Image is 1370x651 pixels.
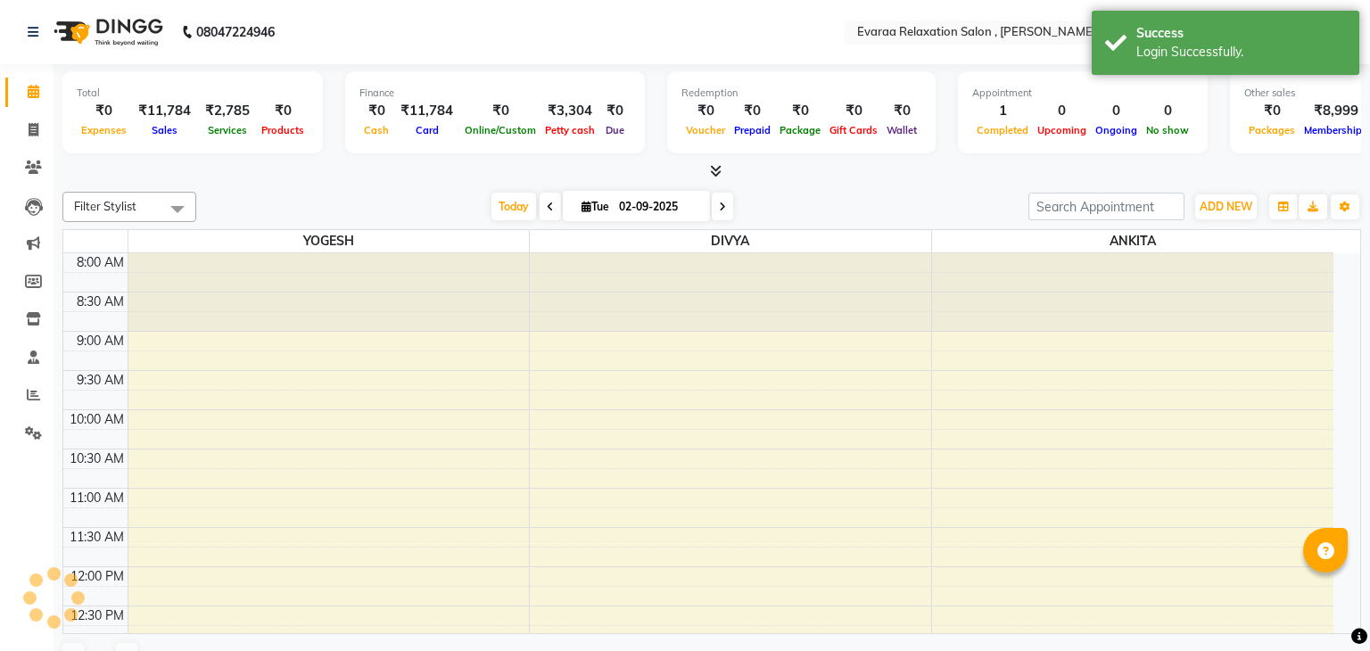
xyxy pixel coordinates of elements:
div: ₹11,784 [393,101,460,121]
input: 2025-09-02 [614,194,703,220]
span: Packages [1244,124,1300,136]
span: Products [257,124,309,136]
div: 8:30 AM [73,293,128,311]
div: 1 [972,101,1033,121]
span: Upcoming [1033,124,1091,136]
span: Completed [972,124,1033,136]
span: ADD NEW [1200,200,1252,213]
span: No show [1142,124,1193,136]
div: 0 [1142,101,1193,121]
span: Services [203,124,252,136]
div: ₹11,784 [131,101,198,121]
div: 9:30 AM [73,371,128,390]
span: ANKITA [932,230,1333,252]
span: Voucher [681,124,730,136]
div: ₹3,304 [541,101,599,121]
span: Card [411,124,443,136]
span: Today [491,193,536,220]
div: ₹0 [460,101,541,121]
div: ₹0 [730,101,775,121]
span: Prepaid [730,124,775,136]
div: 9:00 AM [73,332,128,350]
div: ₹0 [825,101,882,121]
div: 12:00 PM [67,567,128,586]
div: ₹0 [681,101,730,121]
input: Search Appointment [1028,193,1184,220]
div: ₹0 [775,101,825,121]
div: 0 [1091,101,1142,121]
div: 8:00 AM [73,253,128,272]
img: logo [45,7,168,57]
div: 0 [1033,101,1091,121]
span: Expenses [77,124,131,136]
span: Ongoing [1091,124,1142,136]
span: Sales [147,124,182,136]
div: Login Successfully. [1136,43,1346,62]
span: Package [775,124,825,136]
div: 11:30 AM [66,528,128,547]
div: 12:30 PM [67,606,128,625]
div: ₹2,785 [198,101,257,121]
span: Gift Cards [825,124,882,136]
span: Cash [359,124,393,136]
div: 11:00 AM [66,489,128,507]
div: Finance [359,86,631,101]
div: 10:00 AM [66,410,128,429]
div: Success [1136,24,1346,43]
b: 08047224946 [196,7,275,57]
span: Tue [577,200,614,213]
span: Filter Stylist [74,199,136,213]
span: YOGESH [128,230,530,252]
div: Redemption [681,86,921,101]
div: ₹0 [1244,101,1300,121]
div: ₹0 [77,101,131,121]
div: ₹0 [882,101,921,121]
span: DIVYA [530,230,931,252]
div: 10:30 AM [66,449,128,468]
div: ₹0 [359,101,393,121]
span: Due [601,124,629,136]
div: ₹0 [257,101,309,121]
span: Online/Custom [460,124,541,136]
div: Appointment [972,86,1193,101]
div: Total [77,86,309,101]
span: Petty cash [541,124,599,136]
button: ADD NEW [1195,194,1257,219]
span: Wallet [882,124,921,136]
div: ₹0 [599,101,631,121]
